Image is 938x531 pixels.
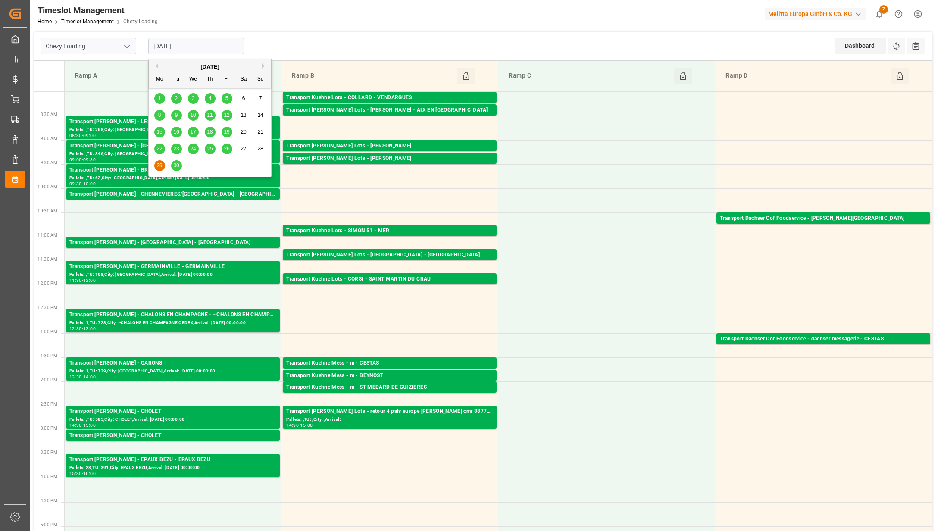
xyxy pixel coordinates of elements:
div: Choose Wednesday, September 10th, 2025 [188,110,199,121]
span: 10:30 AM [38,209,57,213]
button: Help Center [889,4,908,24]
div: 12:30 [69,327,82,331]
div: Pallets: 6,TU: ,City: CARQUEFOU,Arrival: [DATE] 00:00:00 [286,163,493,170]
span: 19 [224,129,229,135]
div: Choose Thursday, September 4th, 2025 [205,93,216,104]
span: 26 [224,146,229,152]
div: 14:00 [83,375,96,379]
span: 22 [156,146,162,152]
div: Choose Monday, September 22nd, 2025 [154,144,165,154]
div: Pallets: ,TU: 848,City: [GEOGRAPHIC_DATA][PERSON_NAME],Arrival: [DATE] 00:00:00 [286,284,493,291]
div: Pallets: 1,TU: 723,City: ~CHALONS EN CHAMPAGNE CEDEX,Arrival: [DATE] 00:00:00 [69,319,276,327]
div: - [82,278,83,282]
span: 23 [173,146,179,152]
div: 16:00 [83,472,96,475]
span: 18 [207,129,213,135]
div: Ramp A [72,68,241,84]
div: Pallets: 28,TU: 391,City: EPAUX BEZU,Arrival: [DATE] 00:00:00 [69,464,276,472]
div: Choose Wednesday, September 17th, 2025 [188,127,199,137]
span: 11:30 AM [38,257,57,262]
div: - [82,158,83,162]
span: 3:30 PM [41,450,57,455]
div: Pallets: ,TU: 76,City: [GEOGRAPHIC_DATA],Arrival: [DATE] 00:00:00 [286,380,493,387]
span: 6 [242,95,245,101]
span: 16 [173,129,179,135]
div: Pallets: ,TU: 5,City: [GEOGRAPHIC_DATA],Arrival: [DATE] 00:00:00 [286,392,493,399]
button: open menu [120,40,133,53]
span: 10:00 AM [38,184,57,189]
span: 27 [241,146,246,152]
span: 4:00 PM [41,474,57,479]
div: Transport [PERSON_NAME] Lots - retour 4 pals europe [PERSON_NAME] cmr 887743 - [286,407,493,416]
div: 13:00 [83,327,96,331]
a: Timeslot Management [61,19,114,25]
div: 08:30 [69,134,82,137]
div: Pallets: 4,TU: 198,City: [GEOGRAPHIC_DATA],Arrival: [DATE] 00:00:00 [286,259,493,267]
div: month 2025-09 [151,90,269,174]
span: 5:00 PM [41,522,57,527]
span: 24 [190,146,196,152]
div: Pallets: ,TU: 18,City: CESTAS,Arrival: [DATE] 00:00:00 [286,368,493,375]
span: 13 [241,112,246,118]
span: 1 [158,95,161,101]
div: Choose Sunday, September 21st, 2025 [255,127,266,137]
div: Choose Monday, September 15th, 2025 [154,127,165,137]
span: 7 [259,95,262,101]
span: 3 [192,95,195,101]
div: - [82,327,83,331]
div: Melitta Europa GmbH & Co. KG [765,8,866,20]
div: Choose Tuesday, September 16th, 2025 [171,127,182,137]
span: 15 [156,129,162,135]
div: Mo [154,74,165,85]
div: Pallets: ,TU: 268,City: [GEOGRAPHIC_DATA],Arrival: [DATE] 00:00:00 [69,126,276,134]
div: Choose Saturday, September 20th, 2025 [238,127,249,137]
span: 2:00 PM [41,378,57,382]
span: 11 [207,112,213,118]
input: Type to search/select [41,38,136,54]
div: Transport [PERSON_NAME] Lots - [GEOGRAPHIC_DATA] - [GEOGRAPHIC_DATA] [286,251,493,259]
div: Choose Saturday, September 27th, 2025 [238,144,249,154]
button: Melitta Europa GmbH & Co. KG [765,6,869,22]
div: Transport [PERSON_NAME] - GERMAINVILLE - GERMAINVILLE [69,262,276,271]
span: 14 [257,112,263,118]
div: Transport [PERSON_NAME] Lots - [PERSON_NAME] [286,142,493,150]
div: Transport [PERSON_NAME] - EPAUX BEZU - EPAUX BEZU [69,456,276,464]
input: DD-MM-YYYY [148,38,244,54]
div: Pallets: ,TU: 62,City: [GEOGRAPHIC_DATA],Arrival: [DATE] 00:00:00 [69,175,276,182]
span: 29 [156,162,162,169]
div: [DATE] [149,62,271,71]
span: 4:30 PM [41,498,57,503]
span: 2 [175,95,178,101]
div: 09:30 [69,182,82,186]
div: Choose Saturday, September 6th, 2025 [238,93,249,104]
div: Pallets: 11,TU: 16,City: MER,Arrival: [DATE] 00:00:00 [286,235,493,243]
div: 14:30 [69,423,82,427]
div: Pallets: 18,TU: 654,City: [GEOGRAPHIC_DATA]/MARNE CEDEX,Arrival: [DATE] 00:00:00 [69,199,276,206]
div: Pallets: ,TU: 52,City: [GEOGRAPHIC_DATA],Arrival: [DATE] 00:00:00 [286,115,493,122]
div: Transport Kuehne Mess - m - CESTAS [286,359,493,368]
div: Choose Tuesday, September 23rd, 2025 [171,144,182,154]
div: - [299,423,300,427]
div: Transport [PERSON_NAME] - BRETIGNY SUR ORGE - BRETIGNY SUR ORGE [69,166,276,175]
div: Pallets: ,TU: 45,City: CHOLET,Arrival: [DATE] 00:00:00 [69,440,276,447]
div: Choose Thursday, September 25th, 2025 [205,144,216,154]
div: Th [205,74,216,85]
div: Transport [PERSON_NAME] - CHENNEVIERES/[GEOGRAPHIC_DATA] - [GEOGRAPHIC_DATA]/MARNE CEDEX [69,190,276,199]
span: 20 [241,129,246,135]
div: Ramp B [288,68,457,84]
span: 21 [257,129,263,135]
div: - [82,472,83,475]
div: Transport Kuehne Lots - SIMON 51 - MER [286,227,493,235]
span: 9:30 AM [41,160,57,165]
span: 7 [879,5,888,14]
div: Choose Monday, September 1st, 2025 [154,93,165,104]
div: Choose Tuesday, September 2nd, 2025 [171,93,182,104]
span: 28 [257,146,263,152]
div: 09:00 [83,134,96,137]
div: Fr [222,74,232,85]
div: Choose Friday, September 19th, 2025 [222,127,232,137]
div: Pallets: 10,TU: 608,City: CARQUEFOU,Arrival: [DATE] 00:00:00 [286,150,493,158]
div: Sa [238,74,249,85]
div: - [82,423,83,427]
div: 11:30 [69,278,82,282]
